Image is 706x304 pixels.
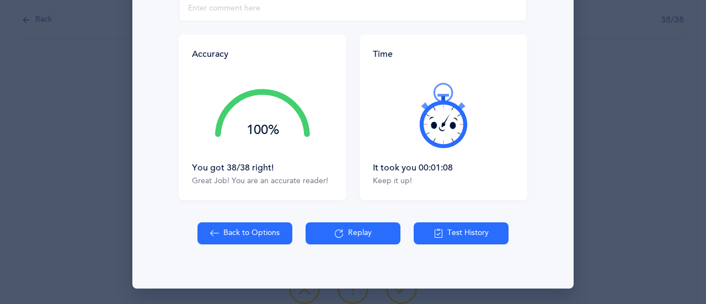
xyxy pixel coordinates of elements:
[192,48,228,60] div: Accuracy
[215,124,310,137] div: 100%
[373,48,514,60] div: Time
[373,162,514,174] div: It took you 00:01:08
[414,222,509,244] button: Test History
[192,162,333,174] div: You got 38/38 right!
[192,176,333,187] div: Great Job! You are an accurate reader!
[373,176,514,187] div: Keep it up!
[306,222,400,244] button: Replay
[197,222,292,244] button: Back to Options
